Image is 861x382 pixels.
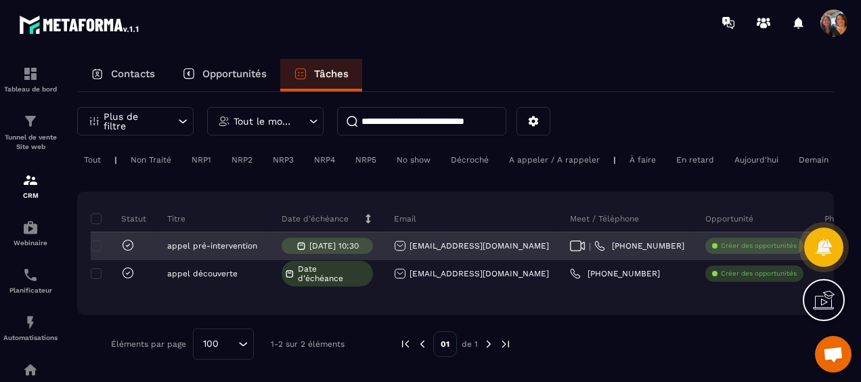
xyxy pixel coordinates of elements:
[500,338,512,350] img: next
[280,59,362,91] a: Tâches
[22,113,39,129] img: formation
[669,152,721,168] div: En retard
[22,66,39,82] img: formation
[3,133,58,152] p: Tunnel de vente Site web
[589,241,591,251] span: |
[111,339,186,349] p: Éléments par page
[394,213,416,224] p: Email
[104,112,163,131] p: Plus de filtre
[570,213,639,224] p: Meet / Téléphone
[613,155,616,165] p: |
[167,213,185,224] p: Titre
[705,213,753,224] p: Opportunité
[314,68,349,80] p: Tâches
[266,152,301,168] div: NRP3
[298,264,370,283] span: Date d’échéance
[3,209,58,257] a: automationsautomationsWebinaire
[3,56,58,103] a: formationformationTableau de bord
[570,268,660,279] a: [PHONE_NUMBER]
[223,337,235,352] input: Search for option
[198,337,223,352] span: 100
[792,152,835,168] div: Demain
[3,334,58,341] p: Automatisations
[721,241,797,251] p: Créer des opportunités
[111,68,155,80] p: Contacts
[433,331,457,357] p: 01
[462,339,478,349] p: de 1
[193,328,254,360] div: Search for option
[167,241,257,251] p: appel pré-intervention
[3,257,58,304] a: schedulerschedulerPlanificateur
[22,267,39,283] img: scheduler
[22,172,39,188] img: formation
[502,152,606,168] div: A appeler / A rappeler
[22,219,39,236] img: automations
[3,304,58,352] a: automationsautomationsAutomatisations
[824,213,847,224] p: Phase
[721,269,797,278] p: Créer des opportunités
[483,338,495,350] img: next
[234,116,294,126] p: Tout le monde
[399,338,412,350] img: prev
[390,152,437,168] div: No show
[594,240,684,251] a: [PHONE_NUMBER]
[124,152,178,168] div: Non Traité
[77,152,108,168] div: Tout
[22,314,39,331] img: automations
[94,213,146,224] p: Statut
[22,362,39,378] img: automations
[19,12,141,37] img: logo
[167,269,238,278] p: appel découverte
[282,213,349,224] p: Date d’échéance
[114,155,117,165] p: |
[3,192,58,199] p: CRM
[3,239,58,247] p: Webinaire
[416,338,428,350] img: prev
[3,286,58,294] p: Planificateur
[77,59,169,91] a: Contacts
[309,241,359,251] p: [DATE] 10:30
[728,152,785,168] div: Aujourd'hui
[3,162,58,209] a: formationformationCRM
[815,336,852,373] div: Ouvrir le chat
[444,152,495,168] div: Décroché
[623,152,663,168] div: À faire
[307,152,342,168] div: NRP4
[185,152,218,168] div: NRP1
[271,339,345,349] p: 1-2 sur 2 éléments
[225,152,259,168] div: NRP2
[3,103,58,162] a: formationformationTunnel de vente Site web
[202,68,267,80] p: Opportunités
[349,152,383,168] div: NRP5
[169,59,280,91] a: Opportunités
[3,85,58,93] p: Tableau de bord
